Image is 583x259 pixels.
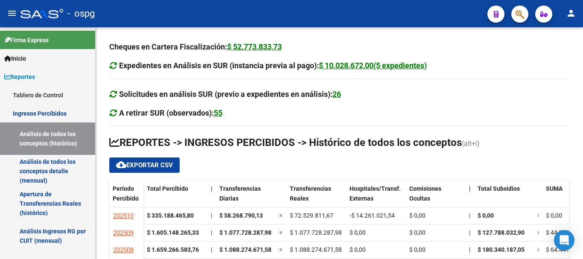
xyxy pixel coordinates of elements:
span: Hospitales/Transf. Externas [350,185,401,202]
span: REPORTES -> INGRESOS PERCIBIDOS -> Histórico de todos los conceptos [109,137,462,148]
span: $ 0,00 [350,229,366,236]
strong: $ 1.605.148.265,33 [147,229,199,236]
span: Exportar CSV [116,161,173,169]
div: 26 [332,88,341,100]
span: Transferencias Diarias [219,185,261,202]
span: $ 72.529.811,67 [290,212,333,219]
div: Open Intercom Messenger [554,230,574,250]
span: 202508 [113,246,134,254]
strong: $ 1.659.266.583,76 [147,246,199,253]
span: = [537,212,541,219]
span: Total Subsidios [478,185,520,192]
span: Firma Express [4,35,49,45]
strong: Cheques en Cartera Fiscalización: [109,42,282,51]
span: Transferencias Reales [290,185,331,202]
strong: A retirar SUR (observados): [119,108,222,117]
span: $ 180.340.187,05 [478,246,525,253]
mat-icon: cloud_download [116,160,126,170]
span: $ 1.077.728.287,98 [219,229,271,236]
datatable-header-cell: | [466,180,474,215]
span: = [279,229,283,236]
span: Comisiones Ocultas [409,185,441,202]
datatable-header-cell: Comisiones Ocultas [406,180,466,215]
span: Total Percibido [147,185,188,192]
mat-icon: menu [7,8,17,18]
span: | [469,229,470,236]
span: (alt+i) [462,140,480,148]
span: | [211,185,213,192]
datatable-header-cell: Total Percibido [143,180,207,215]
span: $ 127.788.032,90 [478,229,525,236]
span: 202510 [113,212,134,220]
strong: Expedientes en Análisis en SUR (instancia previa al pago): [119,61,427,70]
span: $ 1.088.274.671,58 [219,246,271,253]
datatable-header-cell: Total Subsidios [474,180,534,215]
span: = [537,229,541,236]
span: | [469,246,470,253]
span: $ 0,00 [350,246,366,253]
div: $ 52.773.833,73 [227,41,282,53]
datatable-header-cell: Período Percibido [109,180,143,215]
datatable-header-cell: Transferencias Diarias [216,180,276,215]
span: | [211,229,212,236]
span: $ 0,00 [546,212,562,219]
span: 202509 [113,229,134,237]
span: = [279,212,283,219]
span: | [469,212,470,219]
button: Exportar CSV [109,157,180,173]
span: $ 58.268.790,13 [219,212,263,219]
span: = [537,246,541,253]
span: Inicio [4,54,26,63]
strong: $ 335.188.465,80 [147,212,194,219]
datatable-header-cell: | [207,180,216,215]
span: $ 1.088.274.671,58 [290,246,342,253]
span: | [469,185,471,192]
span: $ 0,00 [409,229,426,236]
span: - ospg [67,4,95,23]
strong: Solicitudes en análisis SUR (previo a expedientes en análisis): [119,90,341,99]
datatable-header-cell: Hospitales/Transf. Externas [346,180,406,215]
span: $ 1.077.728.287,98 [290,229,342,236]
div: $ 10.028.672,00(5 expedientes) [319,60,427,72]
mat-icon: person [566,8,576,18]
span: -$ 14.261.021,54 [350,212,395,219]
span: SUMA [546,185,563,192]
div: 55 [214,107,222,119]
datatable-header-cell: Transferencias Reales [286,180,346,215]
span: | [211,212,212,219]
span: = [279,246,283,253]
span: $ 0,00 [478,212,494,219]
span: Período Percibido [113,185,139,202]
span: $ 0,00 [409,246,426,253]
span: | [211,246,212,253]
span: Reportes [4,72,35,81]
span: $ 0,00 [409,212,426,219]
